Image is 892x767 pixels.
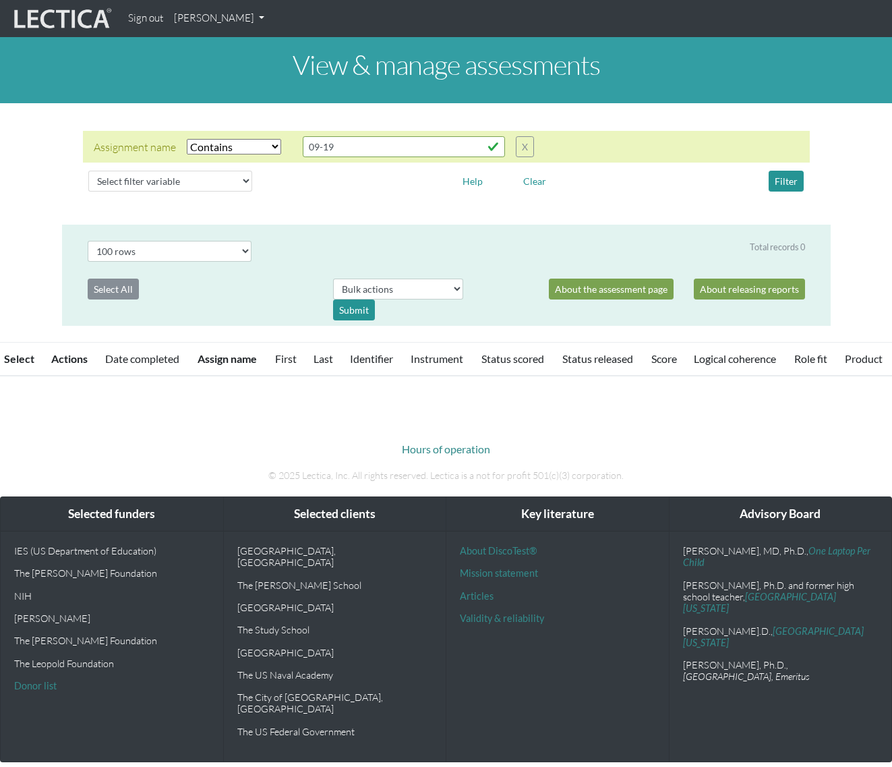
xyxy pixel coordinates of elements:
p: [PERSON_NAME].D., [683,625,879,649]
a: [PERSON_NAME] [169,5,270,32]
a: Validity & reliability [460,613,544,624]
em: , [GEOGRAPHIC_DATA], Emeritus [683,659,810,682]
a: About releasing reports [694,279,805,300]
a: Articles [460,590,494,602]
a: Donor list [14,680,57,691]
a: Sign out [123,5,169,32]
p: © 2025 Lectica, Inc. All rights reserved. Lectica is a not for profit 501(c)(3) corporation. [72,468,821,483]
p: The Study School [237,624,433,635]
button: Help [456,171,489,192]
p: NIH [14,590,210,602]
a: First [275,352,297,365]
a: Product [845,352,883,365]
p: IES (US Department of Education) [14,545,210,557]
p: The US Naval Academy [237,669,433,681]
a: About DiscoTest® [460,545,537,557]
a: Status released [562,352,633,365]
div: Selected funders [1,497,223,532]
p: [PERSON_NAME], Ph.D. [683,659,879,683]
p: The [PERSON_NAME] School [237,579,433,591]
p: The US Federal Government [237,726,433,737]
a: [GEOGRAPHIC_DATA][US_STATE] [683,591,836,614]
a: Role fit [794,352,827,365]
div: Assignment name [94,139,176,155]
div: Submit [333,300,375,320]
a: Logical coherence [694,352,776,365]
button: Select All [88,279,139,300]
p: [GEOGRAPHIC_DATA] [237,647,433,658]
p: [PERSON_NAME] [14,613,210,624]
p: [GEOGRAPHIC_DATA] [237,602,433,613]
button: X [516,136,534,157]
p: [PERSON_NAME], MD, Ph.D., [683,545,879,569]
p: The [PERSON_NAME] Foundation [14,635,210,646]
button: Filter [769,171,804,192]
p: The [PERSON_NAME] Foundation [14,567,210,579]
a: One Laptop Per Child [683,545,870,568]
div: Advisory Board [670,497,892,532]
p: The Leopold Foundation [14,658,210,669]
p: The City of [GEOGRAPHIC_DATA], [GEOGRAPHIC_DATA] [237,691,433,715]
a: Mission statement [460,567,538,579]
a: [GEOGRAPHIC_DATA][US_STATE] [683,625,864,648]
p: [GEOGRAPHIC_DATA], [GEOGRAPHIC_DATA] [237,545,433,569]
a: Instrument [411,352,463,365]
div: Total records 0 [750,241,805,254]
a: About the assessment page [549,279,674,300]
div: Selected clients [224,497,446,532]
a: Help [456,173,489,186]
img: lecticalive [11,6,112,32]
th: Actions [43,343,97,376]
th: Assign name [189,343,267,376]
a: Status scored [481,352,544,365]
a: Last [314,352,333,365]
p: [PERSON_NAME], Ph.D. and former high school teacher, [683,579,879,615]
a: Score [651,352,677,365]
button: Clear [517,171,552,192]
a: Date completed [105,352,179,365]
div: Key literature [446,497,669,532]
a: Identifier [350,352,393,365]
a: Hours of operation [402,443,490,455]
